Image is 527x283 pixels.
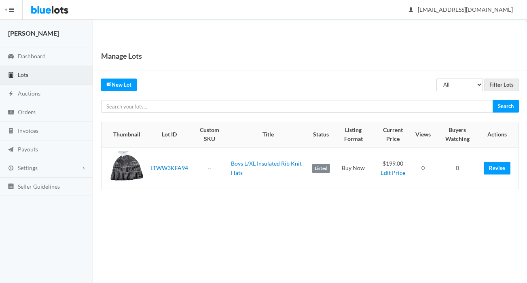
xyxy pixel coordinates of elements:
span: Lots [18,71,28,78]
ion-icon: calculator [7,128,15,135]
input: Filter Lots [484,79,519,91]
span: Invoices [18,127,38,134]
th: Buyers Watching [434,122,480,147]
a: Boys L/XL Insulated Rib Knit Hats [231,160,302,176]
h1: Manage Lots [101,50,142,62]
th: Custom SKU [191,122,228,147]
span: [EMAIL_ADDRESS][DOMAIN_NAME] [409,6,513,13]
th: Views [412,122,434,147]
th: Lot ID [147,122,191,147]
span: Payouts [18,146,38,153]
ion-icon: cog [7,165,15,172]
th: Current Price [373,122,412,147]
ion-icon: speedometer [7,53,15,61]
ion-icon: cash [7,109,15,117]
span: Seller Guidelines [18,183,60,190]
th: Listing Format [333,122,373,147]
td: 0 [412,147,434,189]
span: Auctions [18,90,40,97]
input: Search [493,100,519,113]
td: Buy Now [333,147,373,189]
ion-icon: create [106,81,112,87]
a: LTWW3KFA94 [150,164,188,171]
th: Thumbnail [102,122,147,147]
span: Settings [18,164,38,171]
strong: [PERSON_NAME] [8,29,59,37]
a: Edit Price [381,169,405,176]
ion-icon: clipboard [7,72,15,79]
a: -- [207,164,212,171]
td: $199.00 [373,147,412,189]
a: Revise [484,162,510,174]
td: 0 [434,147,480,189]
ion-icon: list box [7,183,15,191]
th: Status [309,122,333,147]
ion-icon: paper plane [7,146,15,154]
ion-icon: person [407,6,415,14]
span: Dashboard [18,53,46,60]
ion-icon: flash [7,90,15,98]
span: Orders [18,109,36,115]
label: Listed [312,164,330,173]
th: Actions [480,122,519,147]
a: createNew Lot [101,79,137,91]
th: Title [228,122,309,147]
input: Search your lots... [101,100,493,113]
